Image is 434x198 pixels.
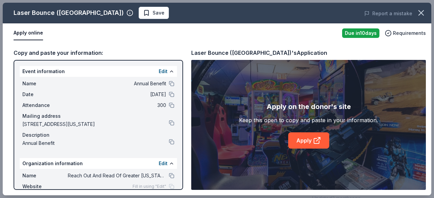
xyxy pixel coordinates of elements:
span: Save [153,9,164,17]
button: Requirements [385,29,426,37]
span: Name [22,80,68,88]
button: Edit [159,159,167,168]
span: Name [22,172,68,180]
div: Keep this open to copy and paste in your information. [239,116,378,124]
span: [STREET_ADDRESS][US_STATE] [22,120,169,128]
div: Apply on the donor's site [267,101,351,112]
span: Requirements [393,29,426,37]
button: Report a mistake [364,9,412,18]
div: Organization information [20,158,177,169]
span: Reach Out And Read Of Greater [US_STATE] Inc [68,172,166,180]
div: Event information [20,66,177,77]
span: Annual Benefit [68,80,166,88]
div: Laser Bounce ([GEOGRAPHIC_DATA])'s Application [191,48,327,57]
button: Edit [159,67,167,75]
div: Copy and paste your information: [14,48,183,57]
span: Date [22,90,68,98]
span: Fill in using "Edit" [133,184,166,189]
a: Apply [288,132,329,149]
div: Mailing address [22,112,174,120]
span: 300 [68,101,166,109]
span: Attendance [22,101,68,109]
div: Laser Bounce ([GEOGRAPHIC_DATA]) [14,7,124,18]
div: Due in 10 days [342,28,379,38]
span: Website [22,182,68,191]
button: Save [139,7,169,19]
button: Apply online [14,26,43,40]
div: Description [22,131,174,139]
span: Annual Benefit [22,139,169,147]
span: [DATE] [68,90,166,98]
